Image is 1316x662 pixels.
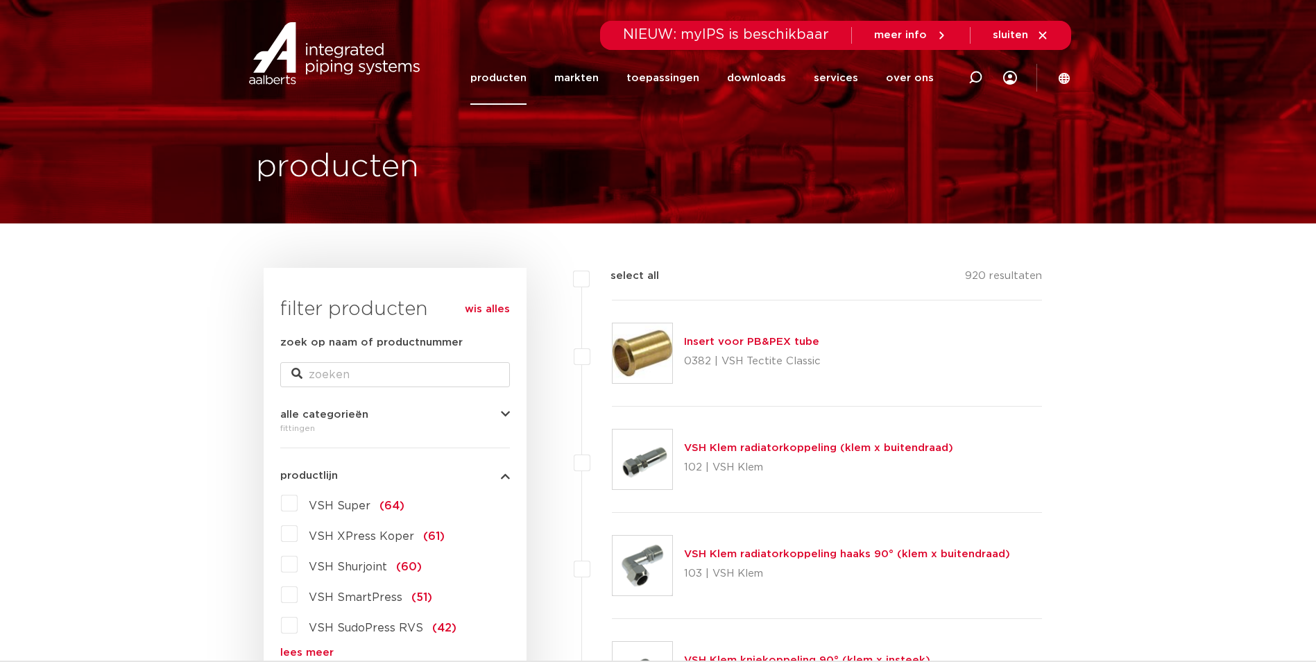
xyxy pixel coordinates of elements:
span: alle categorieën [280,409,368,420]
div: fittingen [280,420,510,436]
span: (64) [379,500,404,511]
a: downloads [727,51,786,105]
span: VSH Shurjoint [309,561,387,572]
span: (61) [423,531,445,542]
span: NIEUW: myIPS is beschikbaar [623,28,829,42]
span: VSH Super [309,500,370,511]
a: markten [554,51,599,105]
a: VSH Klem radiatorkoppeling haaks 90° (klem x buitendraad) [684,549,1010,559]
p: 0382 | VSH Tectite Classic [684,350,821,373]
input: zoeken [280,362,510,387]
span: meer info [874,30,927,40]
span: VSH XPress Koper [309,531,414,542]
button: alle categorieën [280,409,510,420]
a: meer info [874,29,948,42]
nav: Menu [470,51,934,105]
span: VSH SudoPress RVS [309,622,423,634]
img: Thumbnail for VSH Klem radiatorkoppeling haaks 90° (klem x buitendraad) [613,536,672,595]
label: zoek op naam of productnummer [280,334,463,351]
span: sluiten [993,30,1028,40]
span: productlijn [280,470,338,481]
h1: producten [256,145,419,189]
a: services [814,51,858,105]
img: Thumbnail for VSH Klem radiatorkoppeling (klem x buitendraad) [613,430,672,489]
a: over ons [886,51,934,105]
h3: filter producten [280,296,510,323]
button: productlijn [280,470,510,481]
span: VSH SmartPress [309,592,402,603]
a: lees meer [280,647,510,658]
span: (60) [396,561,422,572]
a: VSH Klem radiatorkoppeling (klem x buitendraad) [684,443,953,453]
a: sluiten [993,29,1049,42]
img: Thumbnail for Insert voor PB&PEX tube [613,323,672,383]
span: (51) [411,592,432,603]
a: wis alles [465,301,510,318]
a: toepassingen [626,51,699,105]
span: (42) [432,622,456,634]
p: 103 | VSH Klem [684,563,1010,585]
a: producten [470,51,527,105]
p: 102 | VSH Klem [684,457,953,479]
label: select all [590,268,659,285]
p: 920 resultaten [965,268,1042,289]
a: Insert voor PB&PEX tube [684,337,819,347]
